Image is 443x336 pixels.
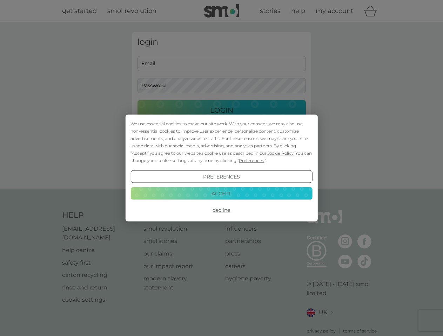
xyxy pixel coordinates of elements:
[130,120,312,164] div: We use essential cookies to make our site work. With your consent, we may also use non-essential ...
[130,204,312,216] button: Decline
[239,158,264,163] span: Preferences
[130,170,312,183] button: Preferences
[130,187,312,199] button: Accept
[125,115,317,222] div: Cookie Consent Prompt
[267,150,294,156] span: Cookie Policy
